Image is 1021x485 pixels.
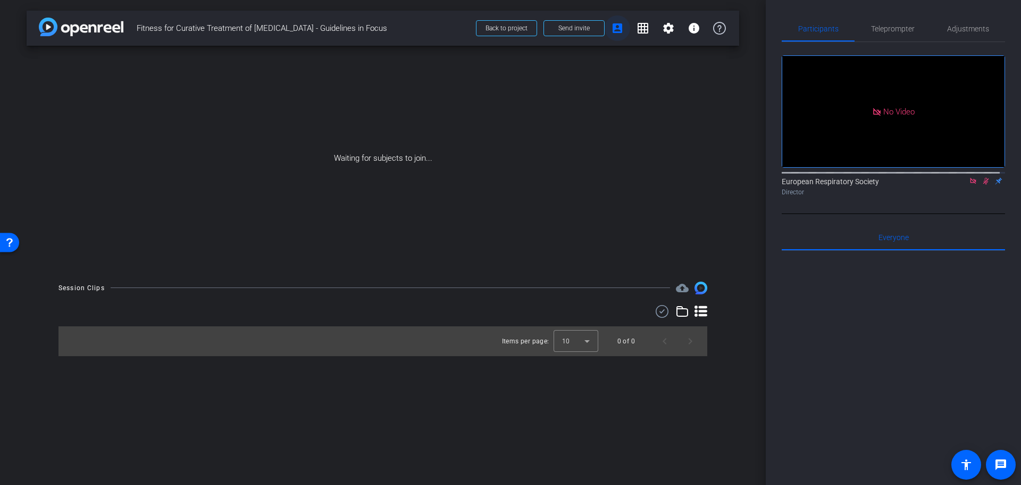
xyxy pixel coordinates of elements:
mat-icon: settings [662,22,675,35]
div: Items per page: [502,336,549,347]
div: 0 of 0 [617,336,635,347]
mat-icon: grid_on [637,22,649,35]
mat-icon: cloud_upload [676,282,689,294]
span: Destinations for your clips [676,282,689,294]
div: European Respiratory Society [782,176,1005,197]
span: Back to project [486,24,528,32]
div: Director [782,187,1005,197]
button: Back to project [476,20,537,36]
span: No Video [883,106,915,116]
mat-icon: account_box [611,22,624,35]
span: Everyone [878,234,909,241]
span: Participants [798,25,839,32]
button: Send invite [543,20,605,36]
button: Previous page [652,328,677,354]
img: app-logo [39,18,123,36]
div: Waiting for subjects to join... [27,46,739,271]
div: Session Clips [58,283,105,293]
mat-icon: message [994,458,1007,471]
span: Teleprompter [871,25,915,32]
mat-icon: info [688,22,700,35]
span: Send invite [558,24,590,32]
img: Session clips [694,282,707,294]
span: Fitness for Curative Treatment of [MEDICAL_DATA] - Guidelines in Focus [137,18,470,39]
button: Next page [677,328,703,354]
span: Adjustments [947,25,989,32]
mat-icon: accessibility [960,458,973,471]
